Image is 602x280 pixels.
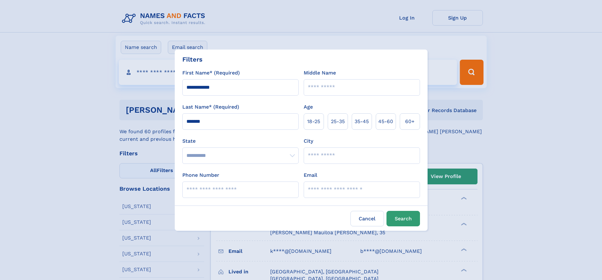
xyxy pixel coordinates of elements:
label: State [182,137,299,145]
span: 45‑60 [378,118,393,125]
span: 25‑35 [331,118,345,125]
label: Email [304,171,317,179]
label: Middle Name [304,69,336,77]
label: City [304,137,313,145]
span: 35‑45 [355,118,369,125]
label: Cancel [350,211,384,226]
div: Filters [182,55,203,64]
label: Last Name* (Required) [182,103,239,111]
label: Age [304,103,313,111]
label: First Name* (Required) [182,69,240,77]
span: 18‑25 [307,118,320,125]
label: Phone Number [182,171,219,179]
button: Search [386,211,420,226]
span: 60+ [405,118,415,125]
